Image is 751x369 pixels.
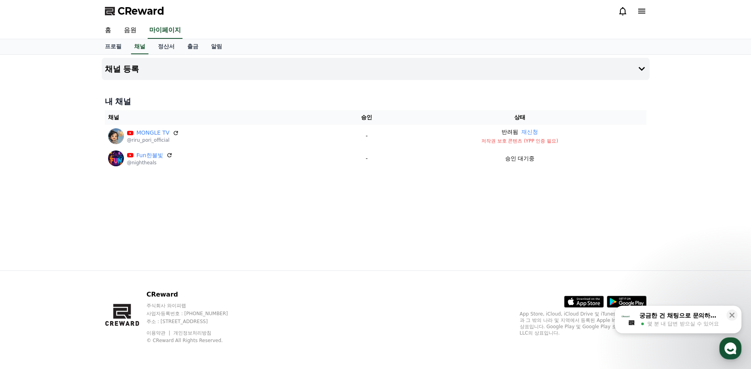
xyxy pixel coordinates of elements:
[118,22,143,39] a: 음원
[205,39,228,54] a: 알림
[127,160,173,166] p: @nightheals
[25,263,30,269] span: 홈
[137,151,163,160] a: Fun한불빛
[343,154,390,163] p: -
[99,22,118,39] a: 홈
[102,251,152,271] a: 설정
[146,310,243,317] p: 사업자등록번호 : [PHONE_NUMBER]
[108,150,124,166] img: Fun한불빛
[343,132,390,140] p: -
[118,5,164,17] span: CReward
[52,251,102,271] a: 대화
[2,251,52,271] a: 홈
[152,39,181,54] a: 정산서
[181,39,205,54] a: 출금
[108,128,124,144] img: MONGLE TV
[393,110,646,125] th: 상태
[396,138,643,144] p: 저작권 보호 콘텐츠 (YPP 인증 필요)
[146,318,243,325] p: 주소 : [STREET_ADDRESS]
[137,129,170,137] a: MONGLE TV
[105,5,164,17] a: CReward
[502,128,518,136] p: 반려됨
[146,337,243,344] p: © CReward All Rights Reserved.
[148,22,183,39] a: 마이페이지
[146,330,171,336] a: 이용약관
[520,311,646,336] p: App Store, iCloud, iCloud Drive 및 iTunes Store는 미국과 그 밖의 나라 및 지역에서 등록된 Apple Inc.의 서비스 상표입니다. Goo...
[122,263,132,269] span: 설정
[521,128,538,136] button: 재신청
[102,58,650,80] button: 채널 등록
[105,110,340,125] th: 채널
[146,302,243,309] p: 주식회사 와이피랩
[72,263,82,270] span: 대화
[146,290,243,299] p: CReward
[105,65,139,73] h4: 채널 등록
[127,137,179,143] p: @riru_pori_official
[99,39,128,54] a: 프로필
[105,96,646,107] h4: 내 채널
[340,110,393,125] th: 승인
[173,330,211,336] a: 개인정보처리방침
[131,39,148,54] a: 채널
[505,154,534,163] p: 승인 대기중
